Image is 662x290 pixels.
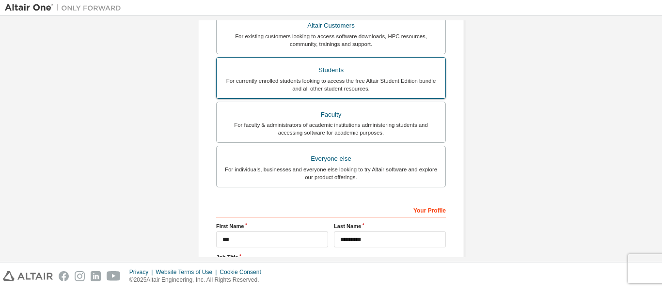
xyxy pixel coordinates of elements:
img: facebook.svg [59,271,69,281]
img: altair_logo.svg [3,271,53,281]
div: For individuals, businesses and everyone else looking to try Altair software and explore our prod... [222,166,440,181]
img: Altair One [5,3,126,13]
div: For existing customers looking to access software downloads, HPC resources, community, trainings ... [222,32,440,48]
div: Website Terms of Use [156,268,220,276]
div: For faculty & administrators of academic institutions administering students and accessing softwa... [222,121,440,137]
div: For currently enrolled students looking to access the free Altair Student Edition bundle and all ... [222,77,440,92]
p: © 2025 Altair Engineering, Inc. All Rights Reserved. [129,276,267,284]
img: linkedin.svg [91,271,101,281]
div: Faculty [222,108,440,122]
label: Last Name [334,222,446,230]
div: Cookie Consent [220,268,267,276]
div: Everyone else [222,152,440,166]
img: youtube.svg [107,271,121,281]
div: Privacy [129,268,156,276]
div: Your Profile [216,202,446,217]
div: Students [222,63,440,77]
label: First Name [216,222,328,230]
label: Job Title [216,253,446,261]
div: Altair Customers [222,19,440,32]
img: instagram.svg [75,271,85,281]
